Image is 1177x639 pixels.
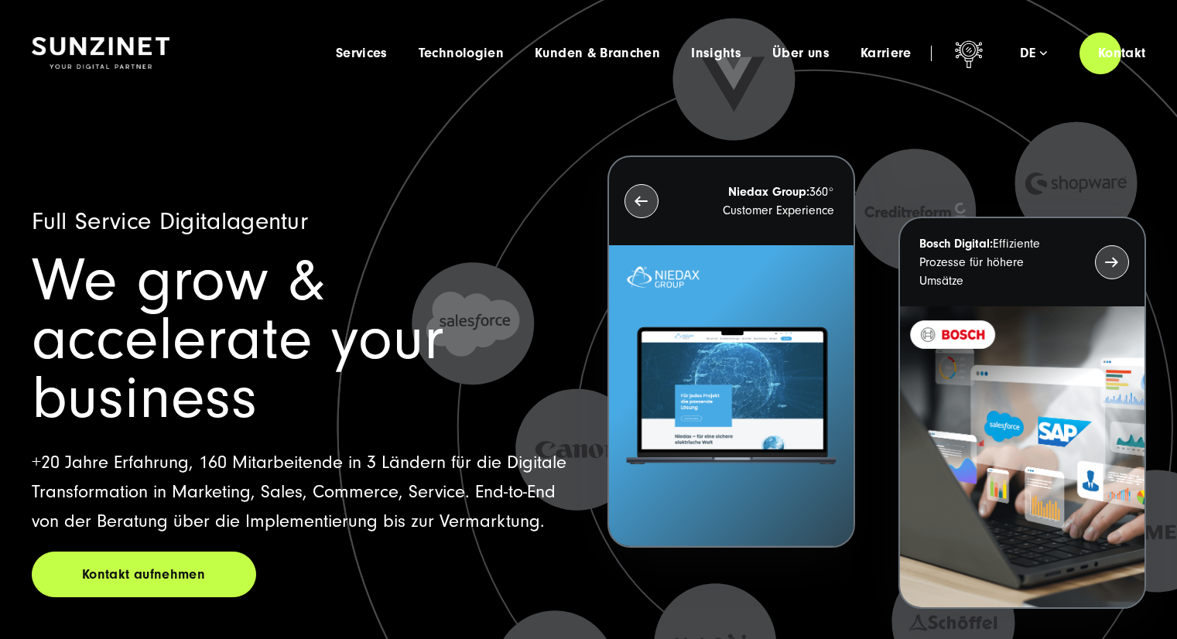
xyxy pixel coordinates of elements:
[691,46,741,61] a: Insights
[32,207,309,235] span: Full Service Digitalagentur
[861,46,912,61] a: Karriere
[32,37,169,70] img: SUNZINET Full Service Digital Agentur
[772,46,830,61] a: Über uns
[609,245,854,546] img: Letztes Projekt von Niedax. Ein Laptop auf dem die Niedax Website geöffnet ist, auf blauem Hinter...
[919,237,993,251] strong: Bosch Digital:
[32,251,570,428] h1: We grow & accelerate your business
[900,306,1144,607] img: BOSCH - Kundeprojekt - Digital Transformation Agentur SUNZINET
[728,185,809,199] strong: Niedax Group:
[919,234,1067,290] p: Effiziente Prozesse für höhere Umsätze
[32,448,570,536] p: +20 Jahre Erfahrung, 160 Mitarbeitende in 3 Ländern für die Digitale Transformation in Marketing,...
[607,155,855,548] button: Niedax Group:360° Customer Experience Letztes Projekt von Niedax. Ein Laptop auf dem die Niedax W...
[535,46,660,61] a: Kunden & Branchen
[32,552,256,597] a: Kontakt aufnehmen
[1079,31,1165,75] a: Kontakt
[336,46,388,61] a: Services
[1020,46,1047,61] div: de
[686,183,834,220] p: 360° Customer Experience
[898,217,1146,609] button: Bosch Digital:Effiziente Prozesse für höhere Umsätze BOSCH - Kundeprojekt - Digital Transformatio...
[419,46,504,61] a: Technologien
